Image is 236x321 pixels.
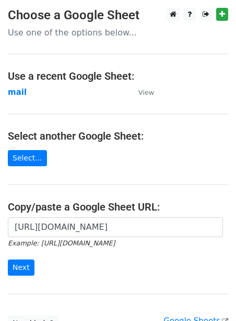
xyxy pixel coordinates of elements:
iframe: Chat Widget [184,271,236,321]
a: View [128,88,154,97]
h4: Copy/paste a Google Sheet URL: [8,201,228,213]
small: Example: [URL][DOMAIN_NAME] [8,239,115,247]
h3: Choose a Google Sheet [8,8,228,23]
input: Paste your Google Sheet URL here [8,217,223,237]
small: View [138,89,154,96]
a: mail [8,88,27,97]
a: Select... [8,150,47,166]
h4: Use a recent Google Sheet: [8,70,228,82]
p: Use one of the options below... [8,27,228,38]
input: Next [8,260,34,276]
h4: Select another Google Sheet: [8,130,228,142]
